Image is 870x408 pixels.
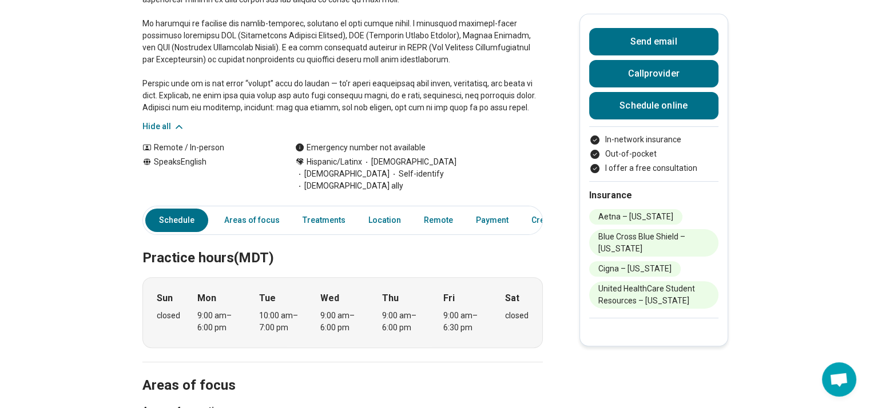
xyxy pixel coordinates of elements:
[382,310,426,334] div: 9:00 am – 6:00 pm
[589,209,682,225] li: Aetna – [US_STATE]
[505,291,519,305] strong: Sat
[295,168,390,180] span: [DEMOGRAPHIC_DATA]
[145,209,208,232] a: Schedule
[417,209,460,232] a: Remote
[822,362,856,397] div: Open chat
[259,310,303,334] div: 10:00 am – 7:00 pm
[295,142,426,154] div: Emergency number not available
[361,209,408,232] a: Location
[197,310,241,334] div: 9:00 am – 6:00 pm
[197,291,216,305] strong: Mon
[589,60,718,87] button: Callprovider
[157,291,173,305] strong: Sun
[589,148,718,160] li: Out-of-pocket
[589,92,718,119] a: Schedule online
[589,162,718,174] li: I offer a free consultation
[443,310,487,334] div: 9:00 am – 6:30 pm
[589,134,718,146] li: In-network insurance
[589,189,718,202] h2: Insurance
[525,209,582,232] a: Credentials
[362,156,456,168] span: [DEMOGRAPHIC_DATA]
[589,134,718,174] ul: Payment options
[320,310,364,334] div: 9:00 am – 6:00 pm
[589,229,718,257] li: Blue Cross Blue Shield – [US_STATE]
[469,209,515,232] a: Payment
[142,277,543,348] div: When does the program meet?
[589,261,681,277] li: Cigna – [US_STATE]
[382,291,399,305] strong: Thu
[443,291,455,305] strong: Fri
[296,209,352,232] a: Treatments
[142,156,272,192] div: Speaks English
[157,310,180,322] div: closed
[390,168,444,180] span: Self-identify
[307,156,362,168] span: Hispanic/Latinx
[259,291,276,305] strong: Tue
[589,28,718,55] button: Send email
[142,121,185,133] button: Hide all
[505,310,529,322] div: closed
[142,349,543,395] h2: Areas of focus
[320,291,339,305] strong: Wed
[142,142,272,154] div: Remote / In-person
[295,180,403,192] span: [DEMOGRAPHIC_DATA] ally
[589,281,718,309] li: United HealthCare Student Resources – [US_STATE]
[217,209,287,232] a: Areas of focus
[142,221,543,268] h2: Practice hours (MDT)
